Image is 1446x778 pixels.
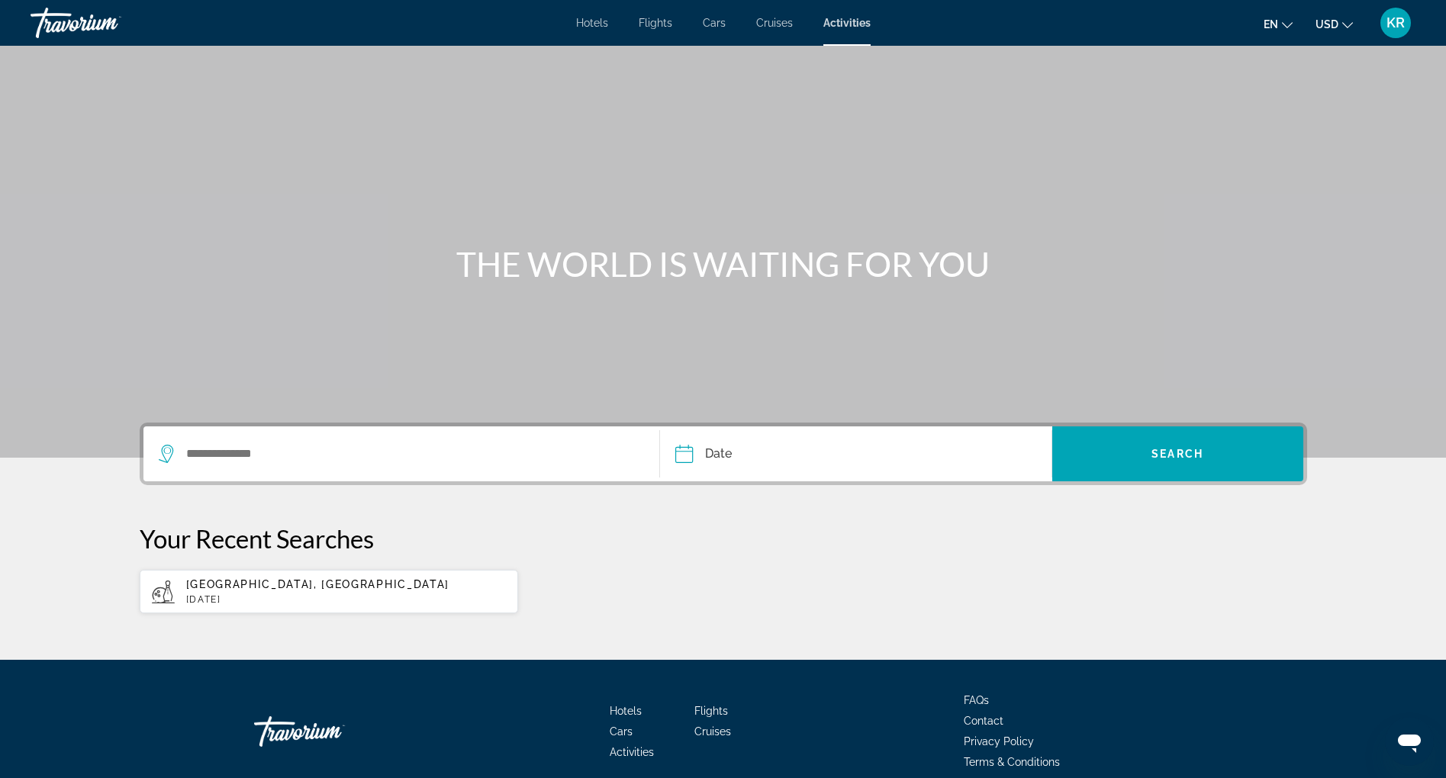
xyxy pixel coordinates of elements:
[964,735,1034,747] a: Privacy Policy
[1385,717,1434,766] iframe: Button to launch messaging window
[964,715,1003,727] a: Contact
[703,17,726,29] a: Cars
[140,569,519,614] button: [GEOGRAPHIC_DATA], [GEOGRAPHIC_DATA][DATE]
[31,3,183,43] a: Travorium
[694,705,728,717] a: Flights
[1386,15,1405,31] span: KR
[756,17,793,29] a: Cruises
[675,426,1051,481] button: Date
[140,523,1307,554] p: Your Recent Searches
[254,709,407,754] a: Travorium
[964,756,1060,768] a: Terms & Conditions
[610,705,642,717] a: Hotels
[694,725,731,738] a: Cruises
[964,694,989,706] a: FAQs
[143,426,1303,481] div: Search widget
[1376,7,1415,39] button: User Menu
[1316,13,1353,35] button: Change currency
[1151,448,1203,460] span: Search
[437,244,1010,284] h1: THE WORLD IS WAITING FOR YOU
[1316,18,1338,31] span: USD
[639,17,672,29] a: Flights
[1264,13,1293,35] button: Change language
[186,578,449,590] span: [GEOGRAPHIC_DATA], [GEOGRAPHIC_DATA]
[576,17,608,29] a: Hotels
[823,17,871,29] a: Activities
[610,725,633,738] a: Cars
[186,594,507,605] p: [DATE]
[610,746,654,758] a: Activities
[1052,426,1303,481] button: Search
[1264,18,1278,31] span: en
